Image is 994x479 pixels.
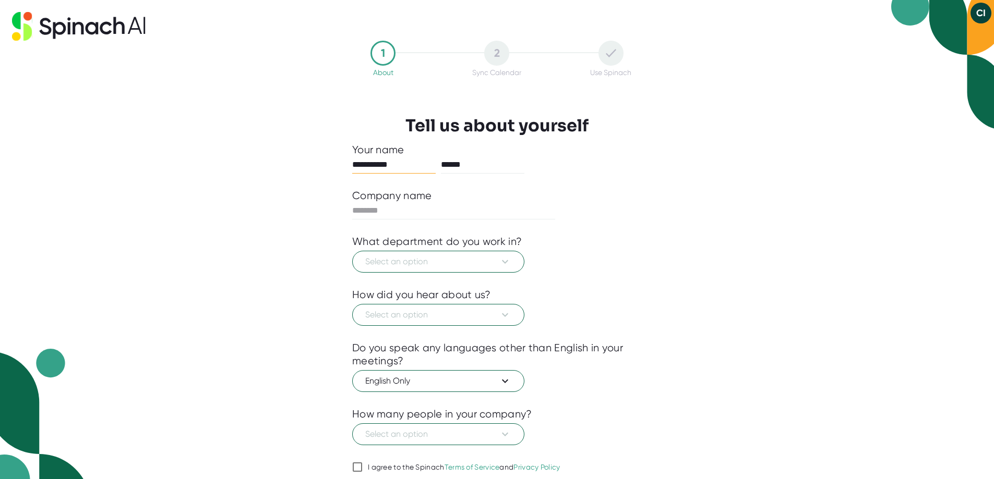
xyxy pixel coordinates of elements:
span: English Only [365,375,511,387]
div: How did you hear about us? [352,288,491,301]
div: 1 [370,41,396,66]
div: Company name [352,189,432,202]
button: Select an option [352,304,524,326]
div: Your name [352,143,642,156]
div: I agree to the Spinach and [368,463,560,472]
div: About [373,68,393,77]
div: Do you speak any languages other than English in your meetings? [352,341,642,367]
div: What department do you work in? [352,235,522,248]
span: Select an option [365,255,511,268]
div: Sync Calendar [472,68,521,77]
a: Terms of Service [445,463,500,471]
button: CI [971,3,991,23]
div: Use Spinach [590,68,631,77]
button: Select an option [352,423,524,445]
span: Select an option [365,428,511,440]
button: English Only [352,370,524,392]
span: Select an option [365,309,511,321]
div: How many people in your company? [352,408,532,421]
h3: Tell us about yourself [405,116,589,136]
a: Privacy Policy [513,463,560,471]
div: 2 [484,41,509,66]
button: Select an option [352,251,524,273]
